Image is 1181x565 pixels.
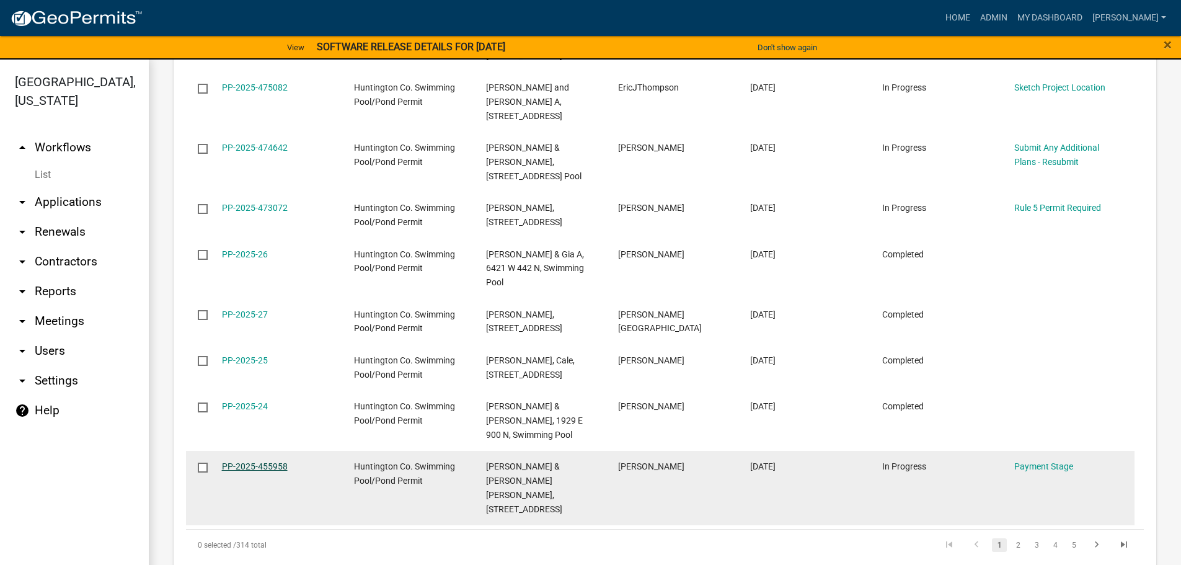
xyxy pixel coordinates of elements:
[222,401,268,411] a: PP-2025-24
[750,461,776,471] span: 07/28/2025
[486,401,583,440] span: Roeloffs, John & Jane, 1929 E 900 N, Swimming Pool
[486,355,575,380] span: Eckert, Cale, 900 W, Pond
[1011,538,1025,552] a: 2
[354,309,455,334] span: Huntington Co. Swimming Pool/Pond Permit
[15,254,30,269] i: arrow_drop_down
[1066,538,1081,552] a: 5
[354,203,455,227] span: Huntington Co. Swimming Pool/Pond Permit
[1009,535,1027,556] li: page 2
[940,6,975,30] a: Home
[354,355,455,380] span: Huntington Co. Swimming Pool/Pond Permit
[618,203,684,213] span: Aaron Burley
[222,203,288,213] a: PP-2025-473072
[1085,538,1108,552] a: go to next page
[486,203,562,227] span: Burley, Aaron R, 2907 E 950 N, Pond
[618,401,684,411] span: Luke Unger
[882,401,924,411] span: Completed
[15,373,30,388] i: arrow_drop_down
[1087,6,1171,30] a: [PERSON_NAME]
[882,249,924,259] span: Completed
[486,82,569,121] span: Thompson, Eric J and Holly A, 6657 N 900 W, Pond
[882,82,926,92] span: In Progress
[1046,535,1064,556] li: page 4
[354,461,455,486] span: Huntington Co. Swimming Pool/Pond Permit
[618,143,684,153] span: Melinda L Snow
[317,41,505,53] strong: SOFTWARE RELEASE DETAILS FOR [DATE]
[882,355,924,365] span: Completed
[618,355,684,365] span: Kim Hostetler
[750,143,776,153] span: 09/06/2025
[198,541,236,549] span: 0 selected /
[618,249,684,259] span: Kate Myers
[222,143,288,153] a: PP-2025-474642
[618,82,679,92] span: EricJThompson
[992,538,1007,552] a: 1
[282,37,309,58] a: View
[750,355,776,365] span: 08/22/2025
[486,461,562,514] span: Savage, Timothy S & Charlotte Misty, 1355 Waco Dr, Pond
[1014,203,1101,213] a: Rule 5 Permit Required
[15,140,30,155] i: arrow_drop_up
[222,249,268,259] a: PP-2025-26
[1014,143,1099,167] a: Submit Any Additional Plans - Resubmit
[354,143,455,167] span: Huntington Co. Swimming Pool/Pond Permit
[1014,461,1073,471] a: Payment Stage
[486,309,562,334] span: KALAKAY, FRED, 8388 W 500 N, Pond
[753,37,822,58] button: Don't show again
[975,6,1012,30] a: Admin
[354,249,455,274] span: Huntington Co. Swimming Pool/Pond Permit
[1164,37,1172,52] button: Close
[1048,538,1063,552] a: 4
[354,82,455,107] span: Huntington Co. Swimming Pool/Pond Permit
[186,530,564,561] div: 314 total
[486,143,582,181] span: Snow, Craig & Melinda, 2541 W 600 S, Swimming Pool
[15,403,30,418] i: help
[1012,6,1087,30] a: My Dashboard
[990,535,1009,556] li: page 1
[222,82,288,92] a: PP-2025-475082
[15,225,30,239] i: arrow_drop_down
[1164,36,1172,53] span: ×
[750,401,776,411] span: 08/12/2025
[222,461,288,471] a: PP-2025-455958
[750,309,776,319] span: 09/01/2025
[1112,538,1136,552] a: go to last page
[618,461,684,471] span: Jody Ford
[15,195,30,210] i: arrow_drop_down
[1029,538,1044,552] a: 3
[750,249,776,259] span: 09/03/2025
[882,309,924,319] span: Completed
[965,538,988,552] a: go to previous page
[15,314,30,329] i: arrow_drop_down
[354,401,455,425] span: Huntington Co. Swimming Pool/Pond Permit
[750,82,776,92] span: 09/08/2025
[222,355,268,365] a: PP-2025-25
[882,461,926,471] span: In Progress
[486,249,584,288] span: Coffey, Ron L & Gia A, 6421 W 442 N, Swimming Pool
[222,309,268,319] a: PP-2025-27
[750,203,776,213] span: 09/03/2025
[618,309,702,334] span: Kalakay Farm
[882,203,926,213] span: In Progress
[1064,535,1083,556] li: page 5
[15,284,30,299] i: arrow_drop_down
[937,538,961,552] a: go to first page
[882,143,926,153] span: In Progress
[1014,82,1105,92] a: Sketch Project Location
[1027,535,1046,556] li: page 3
[15,344,30,358] i: arrow_drop_down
